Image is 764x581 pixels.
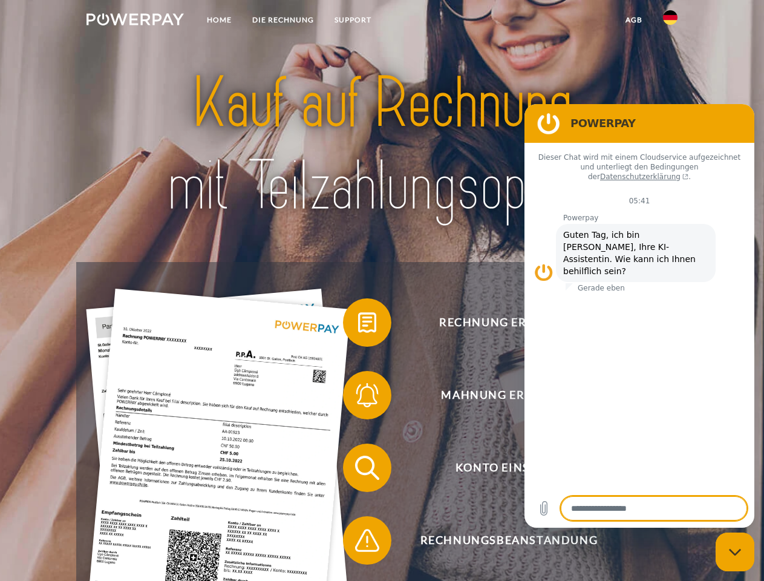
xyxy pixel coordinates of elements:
button: Rechnungsbeanstandung [343,516,658,565]
img: qb_warning.svg [352,525,382,556]
img: qb_bell.svg [352,380,382,410]
iframe: Messaging-Fenster [524,104,754,528]
img: de [663,10,677,25]
a: SUPPORT [324,9,382,31]
span: Konto einsehen [361,444,657,492]
a: Home [197,9,242,31]
img: title-powerpay_de.svg [116,58,648,232]
span: Rechnungsbeanstandung [361,516,657,565]
span: Mahnung erhalten? [361,371,657,419]
button: Mahnung erhalten? [343,371,658,419]
img: qb_search.svg [352,453,382,483]
button: Konto einsehen [343,444,658,492]
iframe: Schaltfläche zum Öffnen des Messaging-Fensters; Konversation läuft [716,533,754,571]
span: Rechnung erhalten? [361,298,657,347]
img: qb_bill.svg [352,307,382,338]
button: Rechnung erhalten? [343,298,658,347]
a: DIE RECHNUNG [242,9,324,31]
img: logo-powerpay-white.svg [87,13,184,25]
a: agb [615,9,653,31]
